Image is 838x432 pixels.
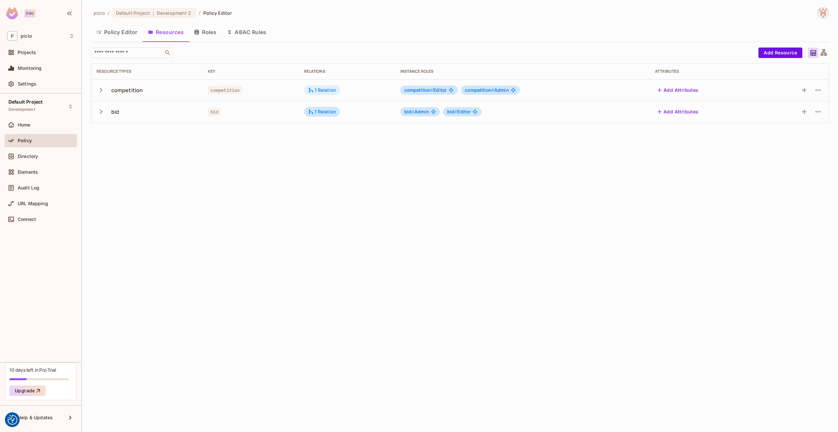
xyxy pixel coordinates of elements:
button: Resources [143,24,189,40]
span: Connect [18,217,36,222]
span: Home [18,122,30,128]
div: competition [111,87,143,94]
span: bid [404,109,415,114]
button: Upgrade [9,385,46,396]
img: SReyMgAAAABJRU5ErkJggg== [6,7,18,19]
span: : [152,10,155,16]
span: Default Project [116,10,150,16]
span: Settings [18,81,36,87]
span: competition [208,86,243,94]
button: Roles [189,24,222,40]
button: Consent Preferences [8,415,17,425]
li: / [108,10,109,16]
button: ABAC Rules [222,24,272,40]
span: Help & Updates [18,415,53,420]
div: 1 Relation [308,109,336,115]
button: Add Attributes [655,85,701,95]
button: Policy Editor [91,24,143,40]
span: # [430,87,433,93]
span: Admin [404,109,429,114]
span: Policy Editor [203,10,232,16]
span: Elements [18,169,38,175]
div: Resource Types [97,69,197,74]
span: the active workspace [94,10,105,16]
span: # [491,87,494,93]
span: Editor [404,88,447,93]
span: Directory [18,154,38,159]
span: Policy [18,138,32,143]
span: P [7,31,17,41]
span: Projects [18,50,36,55]
span: # [411,109,414,114]
span: Development [157,10,187,16]
div: Key [208,69,294,74]
span: URL Mapping [18,201,48,206]
span: Default Project [9,99,43,105]
span: Monitoring [18,66,42,71]
li: / [199,10,200,16]
span: competition [404,87,434,93]
button: Add Resource [758,48,802,58]
span: bid [447,109,458,114]
img: Liam Taylor [818,8,829,18]
div: 10 days left in Pro Trial [9,367,56,373]
span: Editor [447,109,471,114]
span: # [454,109,457,114]
div: 1 Relation [308,87,336,93]
span: Development [9,107,35,112]
img: Revisit consent button [8,415,17,425]
span: Admin [465,88,509,93]
div: Relations [304,69,390,74]
span: Workspace: piclo [21,33,32,39]
div: Instance roles [400,69,645,74]
div: Attributes [655,69,755,74]
span: competition [465,87,494,93]
button: Add Attributes [655,107,701,117]
div: Pro [25,10,35,17]
span: Audit Log [18,185,39,190]
div: bid [111,108,119,115]
span: bid [208,108,221,116]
